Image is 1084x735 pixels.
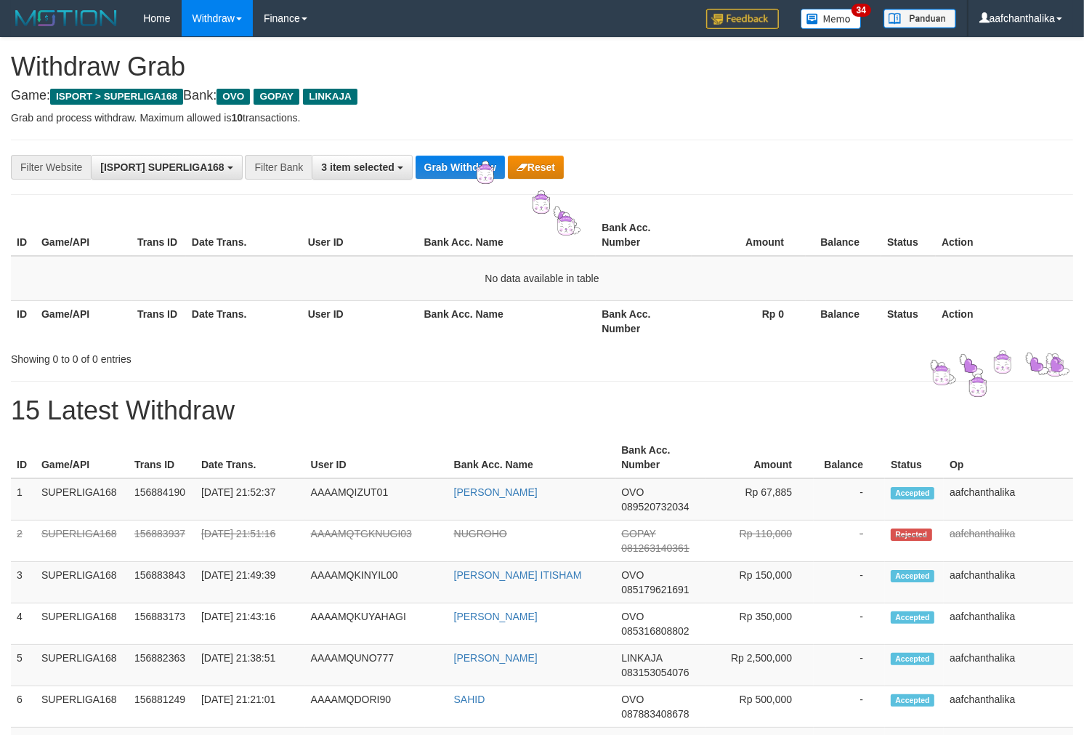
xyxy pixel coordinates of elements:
[814,645,885,686] td: -
[883,9,956,28] img: panduan.png
[944,562,1073,603] td: aafchanthalika
[944,437,1073,478] th: Op
[621,611,644,622] span: OVO
[944,478,1073,521] td: aafchanthalika
[11,686,36,728] td: 6
[706,645,814,686] td: Rp 2,500,000
[305,521,448,562] td: AAAAMQTGKNUGI03
[11,346,441,366] div: Showing 0 to 0 of 0 entries
[303,89,357,105] span: LINKAJA
[891,529,931,541] span: Rejected
[36,437,129,478] th: Game/API
[91,155,242,180] button: [ISPORT] SUPERLIGA168
[621,694,644,705] span: OVO
[195,437,305,478] th: Date Trans.
[11,478,36,521] td: 1
[305,478,448,521] td: AAAAMQIZUT01
[305,437,448,478] th: User ID
[454,486,538,498] a: [PERSON_NAME]
[454,694,485,705] a: SAHID
[706,9,779,29] img: Feedback.jpg
[100,161,224,173] span: [ISPORT] SUPERLIGA168
[231,112,243,124] strong: 10
[621,584,689,595] span: Copy 085179621691 to clipboard
[621,528,655,539] span: GOPAY
[254,89,299,105] span: GOPAY
[305,645,448,686] td: AAAAMQUNO777
[448,437,616,478] th: Bank Acc. Name
[936,214,1073,256] th: Action
[615,437,706,478] th: Bank Acc. Number
[305,562,448,603] td: AAAAMQKINYIL00
[11,645,36,686] td: 5
[891,487,934,499] span: Accepted
[195,645,305,686] td: [DATE] 21:38:51
[11,111,1073,125] p: Grab and process withdraw. Maximum allowed is transactions.
[944,686,1073,728] td: aafchanthalika
[195,478,305,521] td: [DATE] 21:52:37
[621,486,644,498] span: OVO
[596,300,692,342] th: Bank Acc. Number
[36,300,132,342] th: Game/API
[132,300,186,342] th: Trans ID
[195,521,305,562] td: [DATE] 21:51:16
[706,478,814,521] td: Rp 67,885
[944,603,1073,645] td: aafchanthalika
[302,300,418,342] th: User ID
[11,155,91,180] div: Filter Website
[186,300,302,342] th: Date Trans.
[621,542,689,554] span: Copy 081263140361 to clipboard
[36,603,129,645] td: SUPERLIGA168
[621,625,689,637] span: Copy 085316808802 to clipboard
[806,214,881,256] th: Balance
[454,611,538,622] a: [PERSON_NAME]
[195,562,305,603] td: [DATE] 21:49:39
[881,214,936,256] th: Status
[302,214,418,256] th: User ID
[416,156,505,179] button: Grab Withdraw
[814,686,885,728] td: -
[706,521,814,562] td: Rp 110,000
[706,437,814,478] th: Amount
[814,521,885,562] td: -
[11,396,1073,425] h1: 15 Latest Withdraw
[814,603,885,645] td: -
[36,686,129,728] td: SUPERLIGA168
[418,300,596,342] th: Bank Acc. Name
[312,155,412,180] button: 3 item selected
[11,562,36,603] td: 3
[11,521,36,562] td: 2
[195,686,305,728] td: [DATE] 21:21:01
[36,478,129,521] td: SUPERLIGA168
[801,9,862,29] img: Button%20Memo.svg
[36,521,129,562] td: SUPERLIGA168
[891,570,934,582] span: Accepted
[891,694,934,707] span: Accepted
[621,652,662,664] span: LINKAJA
[692,300,806,342] th: Rp 0
[305,686,448,728] td: AAAAMQDORI90
[806,300,881,342] th: Balance
[814,437,885,478] th: Balance
[692,214,806,256] th: Amount
[621,667,689,678] span: Copy 083153054076 to clipboard
[245,155,312,180] div: Filter Bank
[454,569,582,581] a: [PERSON_NAME] ITISHAM
[36,645,129,686] td: SUPERLIGA168
[706,562,814,603] td: Rp 150,000
[814,562,885,603] td: -
[129,437,195,478] th: Trans ID
[936,300,1073,342] th: Action
[129,645,195,686] td: 156882363
[621,569,644,581] span: OVO
[129,478,195,521] td: 156884190
[11,89,1073,103] h4: Game: Bank:
[706,686,814,728] td: Rp 500,000
[195,603,305,645] td: [DATE] 21:43:16
[454,528,507,539] a: NUGROHO
[852,4,871,17] span: 34
[36,214,132,256] th: Game/API
[814,478,885,521] td: -
[944,645,1073,686] td: aafchanthalika
[891,653,934,665] span: Accepted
